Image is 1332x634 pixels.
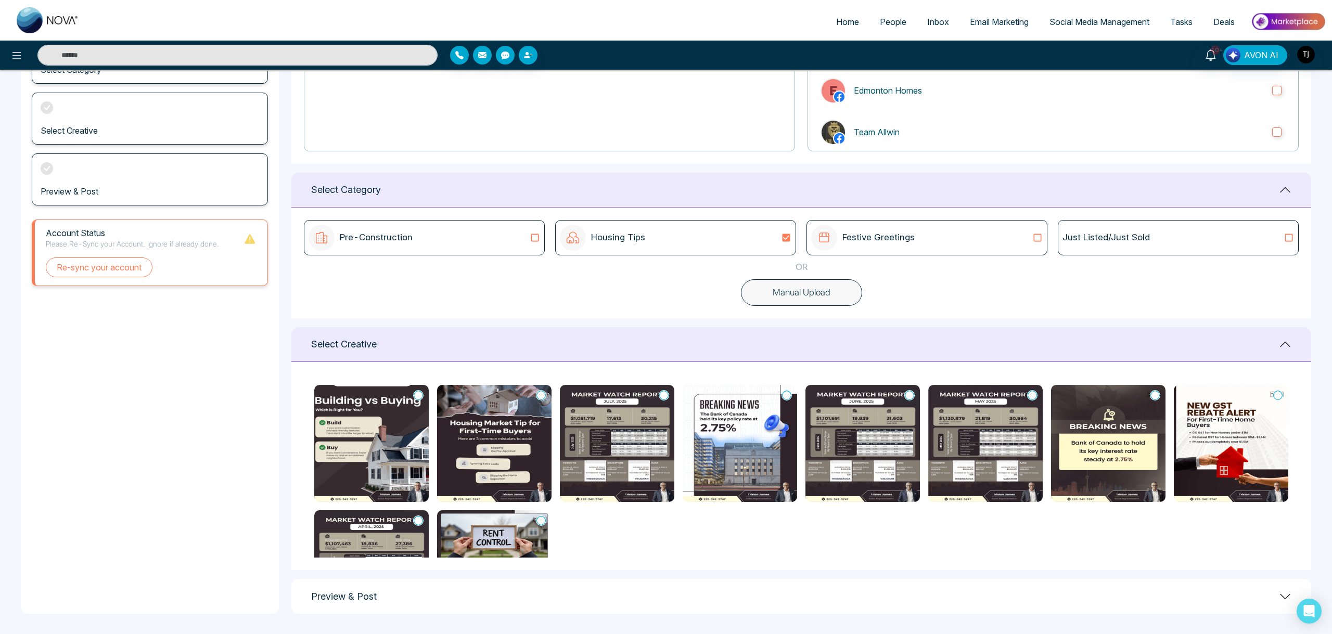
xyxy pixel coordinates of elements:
[340,231,413,244] p: Pre-Construction
[1272,127,1282,137] input: Team AllwinTeam Allwin
[1213,17,1235,27] span: Deals
[826,12,869,32] a: Home
[314,510,429,627] img: Inside the April Housing Market (47).png
[880,17,906,27] span: People
[46,238,219,249] p: Please Re-Sync your Account. Ignore if already done.
[591,231,645,244] p: Housing Tips
[917,12,959,32] a: Inbox
[41,187,98,197] h3: Preview & Post
[854,126,1264,138] p: Team Allwin
[822,121,845,144] img: Team Allwin
[46,257,152,277] button: Re-sync your account
[683,385,797,502] img: Bank of Canada Interest Rate Held Steady (39).png
[741,279,862,306] button: Manual Upload
[17,7,79,33] img: Nova CRM Logo
[869,12,917,32] a: People
[560,385,674,502] img: Market Report July Trends (40).png
[927,17,949,27] span: Inbox
[805,385,920,502] img: June Market Report (57).png
[970,17,1029,27] span: Email Marketing
[836,17,859,27] span: Home
[822,79,845,102] img: Edmonton Homes
[311,339,377,350] h1: Select Creative
[437,385,552,502] img: Buying your first home Dont make these rookie mistakes (40).png
[41,65,101,75] h3: Select Category
[928,385,1043,502] img: The May Move (28).png
[314,385,429,502] img: Building vs Buying Whats the Right Choice for You (51).png
[1039,12,1160,32] a: Social Media Management
[1203,12,1245,32] a: Deals
[796,261,808,274] p: OR
[959,12,1039,32] a: Email Marketing
[1051,385,1165,502] img: BOC holds key interest rate yet again (28).png
[1297,599,1322,624] div: Open Intercom Messenger
[46,228,219,238] h1: Account Status
[1297,46,1315,63] img: User Avatar
[1244,49,1278,61] span: AVON AI
[1170,17,1193,27] span: Tasks
[1174,385,1288,502] img: GST Rebate for First Time Home Buyers (28).png
[1272,86,1282,95] input: Edmonton HomesEdmonton Homes
[1049,17,1149,27] span: Social Media Management
[311,184,381,196] h1: Select Category
[437,510,552,627] img: Rent Control is reshaping the Multifamily Investment Landscape (47).png
[854,84,1264,97] p: Edmonton Homes
[842,231,915,244] p: Festive Greetings
[1226,48,1240,62] img: Lead Flow
[1223,45,1287,65] button: AVON AI
[1198,45,1223,63] a: 10+
[1062,231,1150,244] p: Just Listed/Just Sold
[1160,12,1203,32] a: Tasks
[560,225,586,251] img: icon
[1211,45,1220,55] span: 10+
[311,591,377,602] h1: Preview & Post
[41,126,98,136] h3: Select Creative
[1250,10,1326,33] img: Market-place.gif
[309,225,335,251] img: icon
[811,225,837,251] img: icon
